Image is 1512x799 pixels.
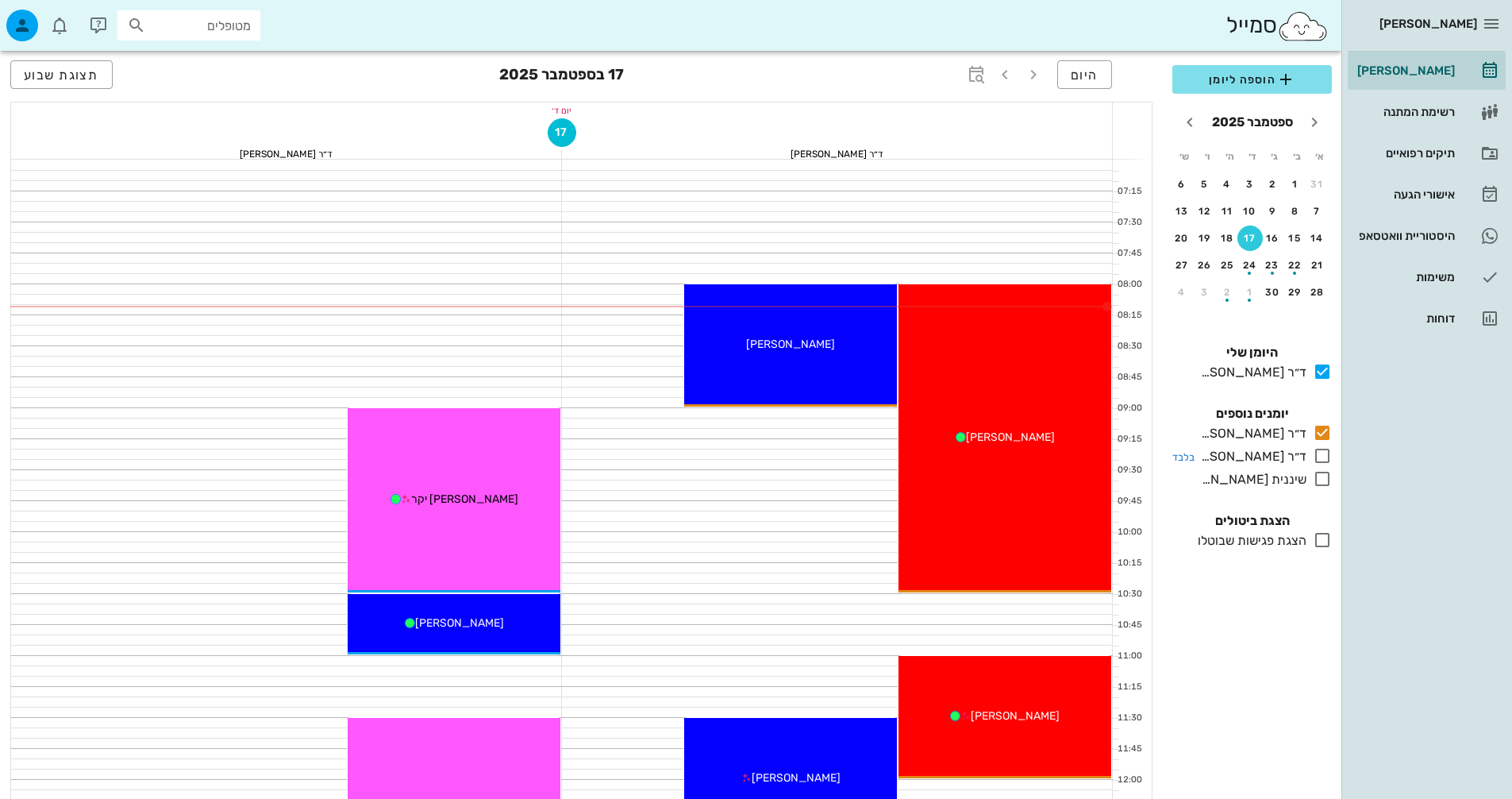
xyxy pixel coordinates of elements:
[1348,176,1506,214] a: אישורי הגעה
[1237,260,1263,271] div: 24
[1192,233,1218,244] div: 19
[1277,10,1329,42] img: SmileCloud logo
[1185,70,1319,89] span: הוספה ליומן
[1283,226,1308,251] button: 15
[1379,17,1477,31] span: [PERSON_NAME]
[1192,199,1218,224] button: 12
[1192,260,1218,271] div: 26
[1237,199,1263,224] button: 10
[1260,172,1285,197] button: 2
[1237,280,1263,305] button: 1
[1113,371,1145,384] div: 08:45
[1214,260,1240,271] div: 25
[1287,143,1307,170] th: ב׳
[1169,280,1195,305] button: 4
[1113,743,1145,756] div: 11:45
[1113,619,1145,632] div: 10:45
[971,709,1060,723] span: [PERSON_NAME]
[1283,280,1308,305] button: 29
[1305,172,1330,197] button: 31
[1192,226,1218,251] button: 19
[1354,147,1455,160] div: תיקים רפואיים
[1192,287,1218,298] div: 3
[1260,233,1285,244] div: 16
[1260,199,1285,224] button: 9
[1113,557,1145,570] div: 10:15
[1283,179,1308,190] div: 1
[1219,143,1240,170] th: ה׳
[1283,260,1308,271] div: 22
[1113,433,1145,446] div: 09:15
[1283,199,1308,224] button: 8
[1172,451,1195,463] small: בלבד
[1113,216,1145,230] div: 07:30
[1300,108,1329,137] button: חודש שעבר
[1113,526,1145,539] div: 10:00
[411,492,518,506] span: [PERSON_NAME] יקר
[1348,93,1506,131] a: רשימת המתנה
[1071,68,1098,83] span: היום
[1260,206,1285,217] div: 9
[1348,134,1506,172] a: תיקים רפואיים
[1305,287,1330,298] div: 28
[1113,650,1145,663] div: 11:00
[1174,143,1195,170] th: ש׳
[1305,206,1330,217] div: 7
[1169,260,1195,271] div: 27
[24,68,99,83] span: תצוגת שבוע
[1113,309,1145,322] div: 08:15
[1237,172,1263,197] button: 3
[1192,172,1218,197] button: 5
[1172,404,1332,423] h4: יומנים נוספים
[1283,172,1308,197] button: 1
[1354,106,1455,118] div: רשימת המתנה
[1195,447,1306,466] div: ד״ר [PERSON_NAME]
[1348,217,1506,255] a: היסטוריית וואטסאפ
[1192,206,1218,217] div: 12
[1214,172,1240,197] button: 4
[1214,287,1240,298] div: 2
[1113,278,1145,291] div: 08:00
[562,149,1112,159] div: ד״ר [PERSON_NAME]
[47,13,56,22] span: תג
[1169,233,1195,244] div: 20
[11,149,561,159] div: ד״ר [PERSON_NAME]
[1113,495,1145,508] div: 09:45
[1113,588,1145,601] div: 10:30
[1237,206,1263,217] div: 10
[1214,199,1240,224] button: 11
[1305,179,1330,190] div: 31
[548,125,575,139] span: 17
[746,338,835,351] span: [PERSON_NAME]
[1195,424,1306,443] div: ד״ר [PERSON_NAME]
[1354,312,1455,325] div: דוחות
[1283,206,1308,217] div: 8
[1195,470,1306,489] div: שיננית [PERSON_NAME]
[966,430,1055,444] span: [PERSON_NAME]
[1260,253,1285,278] button: 23
[1260,280,1285,305] button: 30
[1214,226,1240,251] button: 18
[1206,106,1299,138] button: ספטמבר 2025
[1214,179,1240,190] div: 4
[1348,299,1506,338] a: דוחות
[415,616,504,630] span: [PERSON_NAME]
[1260,226,1285,251] button: 16
[1305,253,1330,278] button: 21
[1172,343,1332,362] h4: היומן שלי
[548,118,576,147] button: 17
[1305,199,1330,224] button: 7
[1264,143,1285,170] th: ג׳
[1175,108,1204,137] button: חודש הבא
[1169,287,1195,298] div: 4
[1113,340,1145,353] div: 08:30
[1237,179,1263,190] div: 3
[1348,52,1506,90] a: [PERSON_NAME]
[1354,64,1455,77] div: [PERSON_NAME]
[1354,230,1455,242] div: היסטוריית וואטסאפ
[1260,287,1285,298] div: 30
[1169,206,1195,217] div: 13
[1283,253,1308,278] button: 22
[1214,253,1240,278] button: 25
[499,60,624,92] h3: 17 בספטמבר 2025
